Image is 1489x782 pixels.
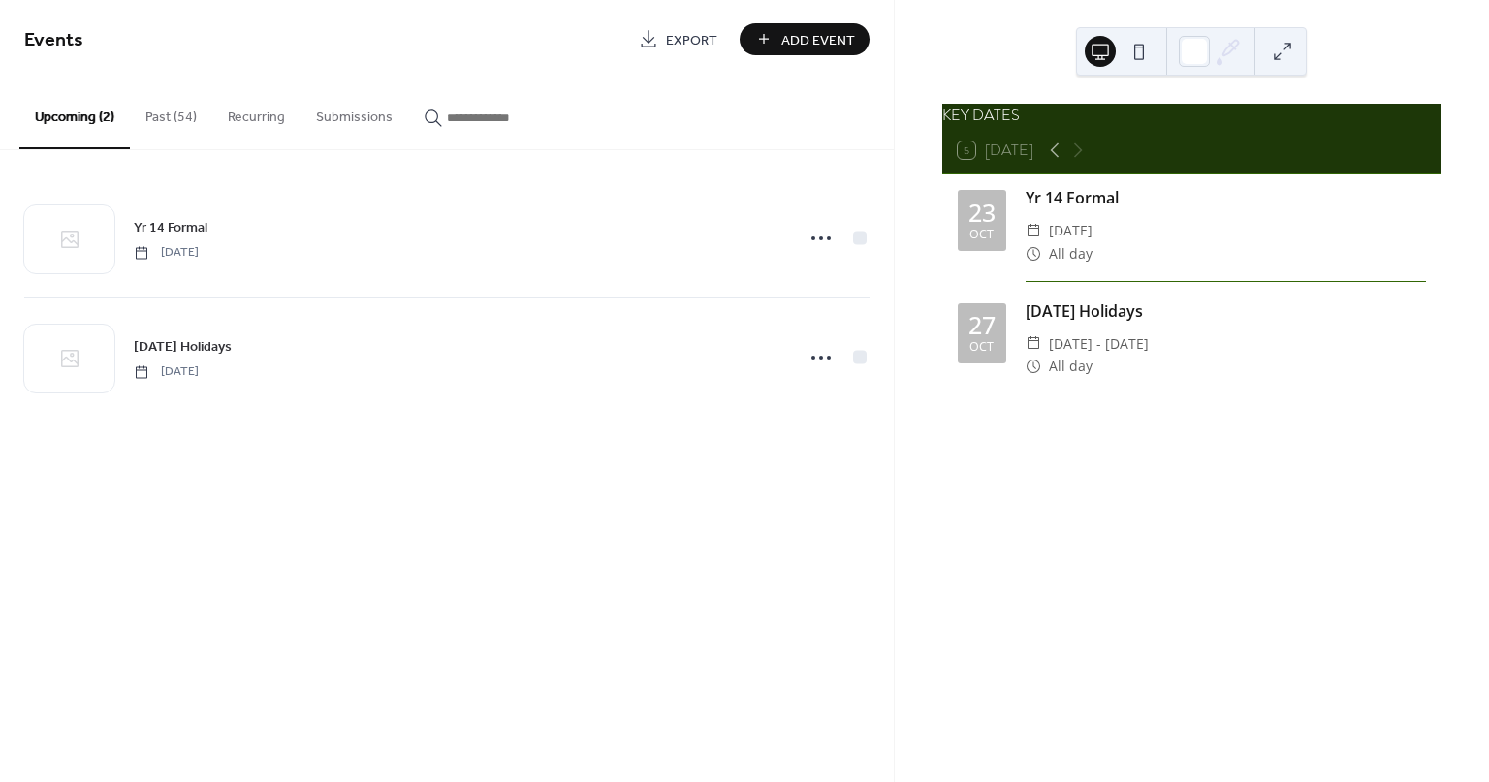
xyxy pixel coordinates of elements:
[134,337,232,358] span: [DATE] Holidays
[740,23,870,55] button: Add Event
[968,313,996,337] div: 27
[624,23,732,55] a: Export
[1026,219,1041,242] div: ​
[1049,332,1149,356] span: [DATE] - [DATE]
[1049,219,1093,242] span: [DATE]
[134,335,232,358] a: [DATE] Holidays
[1026,332,1041,356] div: ​
[134,216,207,238] a: Yr 14 Formal
[968,201,996,225] div: 23
[1026,355,1041,378] div: ​
[212,78,301,147] button: Recurring
[666,30,717,50] span: Export
[969,229,994,241] div: Oct
[942,104,1441,127] div: KEY DATES
[781,30,855,50] span: Add Event
[1026,299,1426,323] div: [DATE] Holidays
[24,21,83,59] span: Events
[1026,242,1041,266] div: ​
[130,78,212,147] button: Past (54)
[134,218,207,238] span: Yr 14 Formal
[19,78,130,149] button: Upcoming (2)
[969,341,994,354] div: Oct
[1026,186,1426,209] div: Yr 14 Formal
[1049,242,1093,266] span: All day
[134,363,199,381] span: [DATE]
[134,244,199,262] span: [DATE]
[301,78,408,147] button: Submissions
[1049,355,1093,378] span: All day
